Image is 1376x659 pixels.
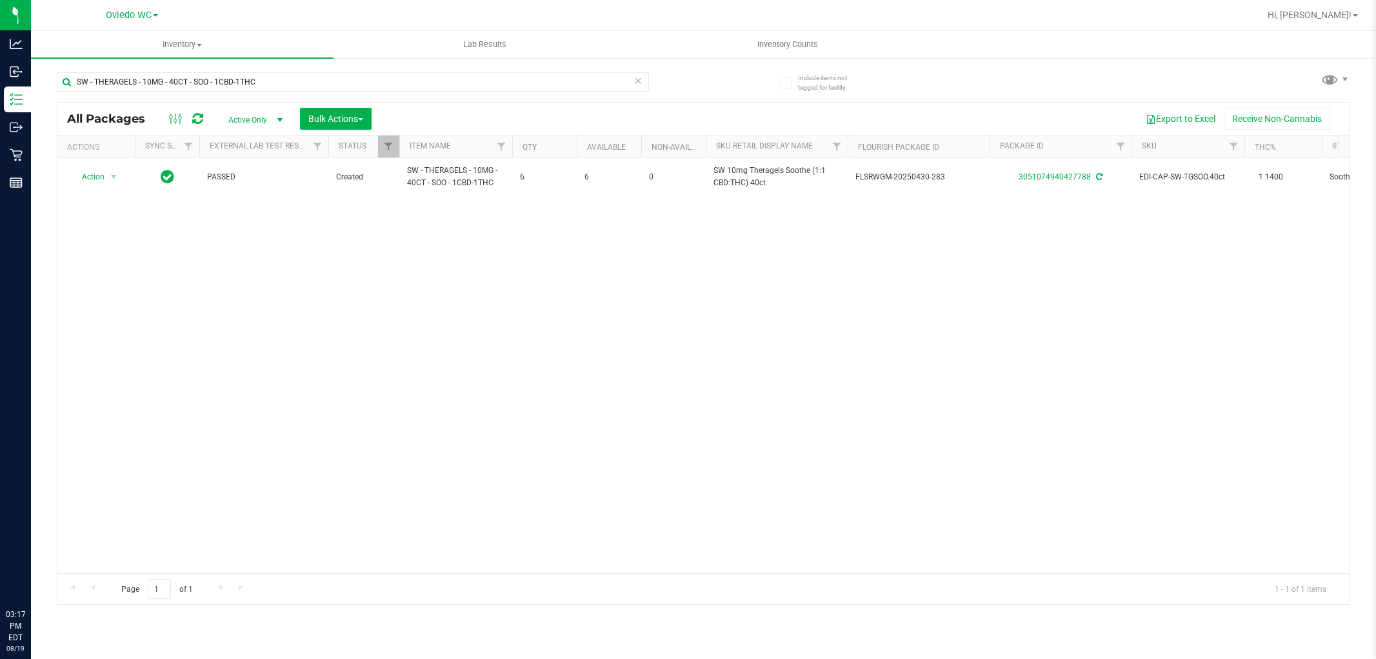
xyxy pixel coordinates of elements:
button: Export to Excel [1137,108,1224,130]
span: Include items not tagged for facility [798,73,862,92]
a: Available [587,143,626,152]
span: 6 [584,171,633,183]
iframe: Resource center [13,556,52,594]
a: Non-Available [652,143,709,152]
span: select [106,168,122,186]
span: SW 10mg Theragels Soothe (1:1 CBD:THC) 40ct [713,165,840,189]
a: Sku Retail Display Name [716,141,813,150]
a: Status [339,141,366,150]
span: SW - THERAGELS - 10MG - 40CT - SOO - 1CBD-1THC [407,165,504,189]
span: Page of 1 [110,579,203,599]
inline-svg: Reports [10,176,23,189]
span: Oviedo WC [106,10,152,21]
a: Filter [1223,136,1244,157]
span: Lab Results [446,39,524,50]
input: 1 [148,579,171,599]
span: 1 - 1 of 1 items [1264,579,1337,598]
a: Filter [491,136,512,157]
a: Item Name [410,141,451,150]
inline-svg: Analytics [10,37,23,50]
a: Inventory [31,31,334,58]
a: Filter [178,136,199,157]
span: Inventory Counts [740,39,835,50]
span: FLSRWGM-20250430-283 [855,171,982,183]
a: Filter [307,136,328,157]
a: Sync Status [145,141,195,150]
div: Actions [67,143,130,152]
a: Inventory Counts [636,31,939,58]
span: Action [70,168,105,186]
p: 08/19 [6,644,25,653]
a: Filter [826,136,848,157]
span: All Packages [67,112,158,126]
a: 3051074940427788 [1019,172,1091,181]
span: PASSED [207,171,321,183]
span: In Sync [161,168,174,186]
p: 03:17 PM EDT [6,609,25,644]
a: Filter [1110,136,1132,157]
a: Lab Results [334,31,636,58]
a: External Lab Test Result [210,141,311,150]
a: Filter [378,136,399,157]
span: Inventory [31,39,334,50]
span: Clear [634,72,643,89]
a: Package ID [1000,141,1044,150]
a: Flourish Package ID [858,143,939,152]
a: Strain [1332,141,1359,150]
a: SKU [1142,141,1157,150]
span: 1.1400 [1252,168,1290,187]
span: EDI-CAP-SW-TGSOO.40ct [1139,171,1237,183]
button: Receive Non-Cannabis [1224,108,1330,130]
inline-svg: Outbound [10,121,23,134]
input: Search Package ID, Item Name, SKU, Lot or Part Number... [57,72,649,92]
a: Qty [523,143,537,152]
inline-svg: Inbound [10,65,23,78]
iframe: Resource center unread badge [38,554,54,569]
inline-svg: Retail [10,148,23,161]
span: Sync from Compliance System [1094,172,1102,181]
span: 0 [649,171,698,183]
span: 6 [520,171,569,183]
span: Hi, [PERSON_NAME]! [1268,10,1351,20]
inline-svg: Inventory [10,93,23,106]
button: Bulk Actions [300,108,372,130]
a: THC% [1255,143,1276,152]
span: Created [336,171,392,183]
span: Bulk Actions [308,114,363,124]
